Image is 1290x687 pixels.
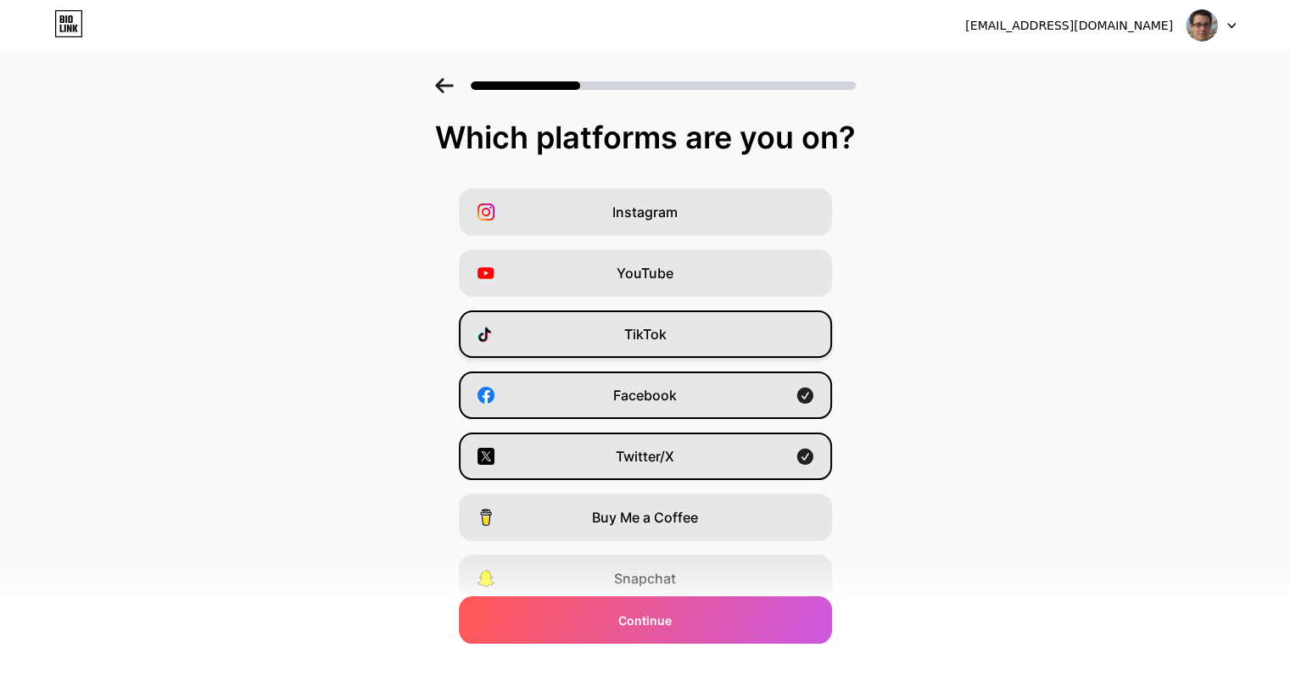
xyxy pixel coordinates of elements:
span: YouTube [617,263,673,283]
div: [EMAIL_ADDRESS][DOMAIN_NAME] [965,17,1173,35]
span: Buy Me a Coffee [592,507,698,528]
img: Zack Achman [1186,9,1218,42]
span: Instagram [612,202,678,222]
span: Snapchat [614,568,676,589]
div: Which platforms are you on? [17,120,1273,154]
span: Facebook [613,385,677,405]
span: Twitter/X [616,446,674,466]
span: TikTok [624,324,667,344]
span: Continue [618,612,672,629]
